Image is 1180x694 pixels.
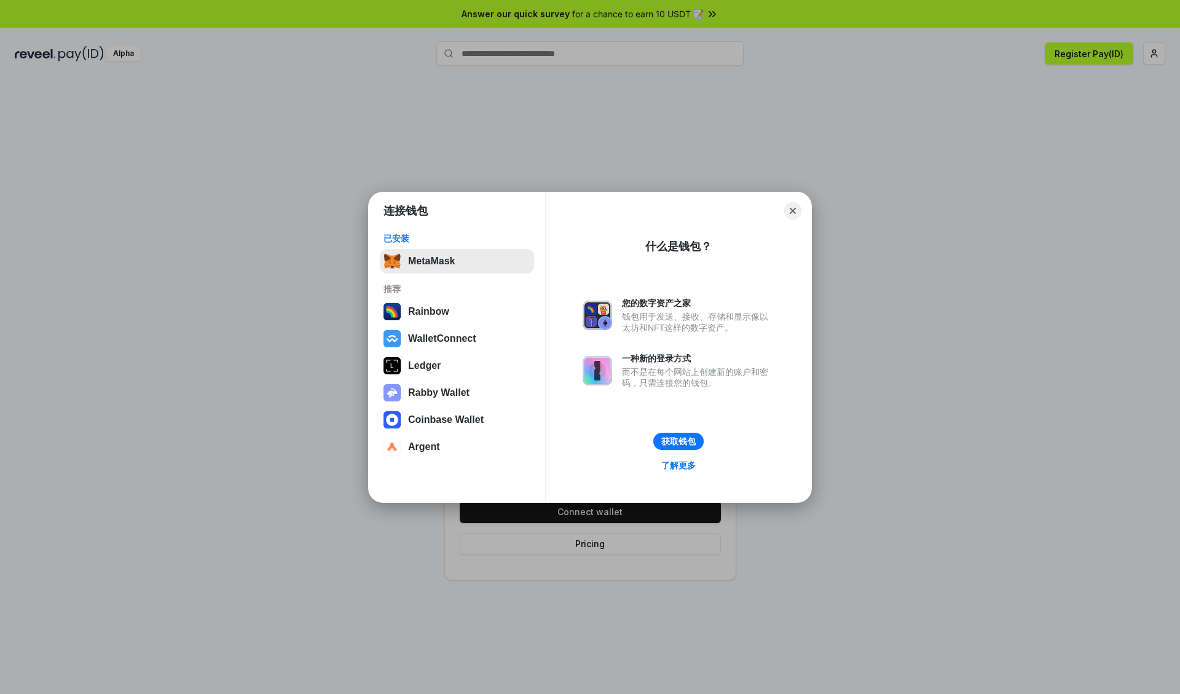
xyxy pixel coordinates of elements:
[583,356,612,385] img: svg+xml,%3Csvg%20xmlns%3D%22http%3A%2F%2Fwww.w3.org%2F2000%2Fsvg%22%20fill%3D%22none%22%20viewBox...
[380,326,534,351] button: WalletConnect
[622,298,774,309] div: 您的数字资产之家
[408,306,449,317] div: Rainbow
[380,299,534,324] button: Rainbow
[383,411,401,428] img: svg+xml,%3Csvg%20width%3D%2228%22%20height%3D%2228%22%20viewBox%3D%220%200%2028%2028%22%20fill%3D...
[383,253,401,270] img: svg+xml,%3Csvg%20fill%3D%22none%22%20height%3D%2233%22%20viewBox%3D%220%200%2035%2033%22%20width%...
[622,366,774,388] div: 而不是在每个网站上创建新的账户和密码，只需连接您的钱包。
[661,436,696,447] div: 获取钱包
[408,441,440,452] div: Argent
[383,233,530,244] div: 已安装
[383,438,401,455] img: svg+xml,%3Csvg%20width%3D%2228%22%20height%3D%2228%22%20viewBox%3D%220%200%2028%2028%22%20fill%3D...
[380,353,534,378] button: Ledger
[408,256,455,267] div: MetaMask
[784,202,801,219] button: Close
[661,460,696,471] div: 了解更多
[645,239,712,254] div: 什么是钱包？
[383,303,401,320] img: svg+xml,%3Csvg%20width%3D%22120%22%20height%3D%22120%22%20viewBox%3D%220%200%20120%20120%22%20fil...
[622,311,774,333] div: 钱包用于发送、接收、存储和显示像以太坊和NFT这样的数字资产。
[383,357,401,374] img: svg+xml,%3Csvg%20xmlns%3D%22http%3A%2F%2Fwww.w3.org%2F2000%2Fsvg%22%20width%3D%2228%22%20height%3...
[622,353,774,364] div: 一种新的登录方式
[380,435,534,459] button: Argent
[383,330,401,347] img: svg+xml,%3Csvg%20width%3D%2228%22%20height%3D%2228%22%20viewBox%3D%220%200%2028%2028%22%20fill%3D...
[380,381,534,405] button: Rabby Wallet
[383,283,530,294] div: 推荐
[383,384,401,401] img: svg+xml,%3Csvg%20xmlns%3D%22http%3A%2F%2Fwww.w3.org%2F2000%2Fsvg%22%20fill%3D%22none%22%20viewBox...
[408,333,476,344] div: WalletConnect
[380,249,534,274] button: MetaMask
[408,360,441,371] div: Ledger
[380,408,534,432] button: Coinbase Wallet
[408,387,470,398] div: Rabby Wallet
[583,301,612,330] img: svg+xml,%3Csvg%20xmlns%3D%22http%3A%2F%2Fwww.w3.org%2F2000%2Fsvg%22%20fill%3D%22none%22%20viewBox...
[653,433,704,450] button: 获取钱包
[654,457,703,473] a: 了解更多
[383,203,428,218] h1: 连接钱包
[408,414,484,425] div: Coinbase Wallet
